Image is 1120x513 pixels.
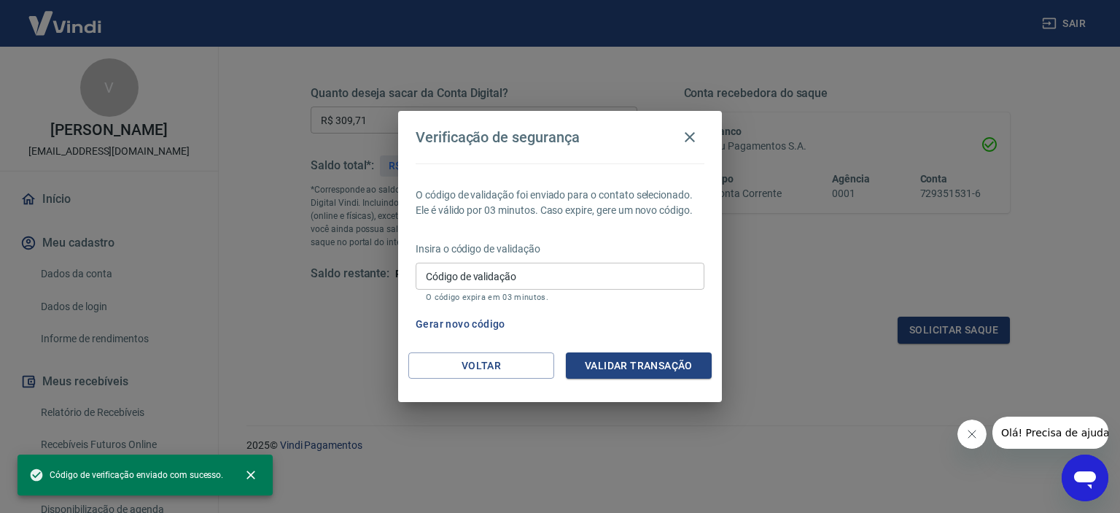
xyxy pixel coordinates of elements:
button: Validar transação [566,352,712,379]
iframe: Mensagem da empresa [992,417,1108,449]
p: O código de validação foi enviado para o contato selecionado. Ele é válido por 03 minutos. Caso e... [416,188,704,218]
button: Gerar novo código [410,311,511,338]
button: close [235,459,267,491]
p: O código expira em 03 minutos. [426,293,694,302]
iframe: Botão para abrir a janela de mensagens [1062,455,1108,501]
span: Código de verificação enviado com sucesso. [29,468,223,482]
iframe: Fechar mensagem [957,420,987,449]
span: Olá! Precisa de ajuda? [9,10,122,22]
h4: Verificação de segurança [416,128,580,146]
p: Insira o código de validação [416,242,704,257]
button: Voltar [408,352,554,379]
